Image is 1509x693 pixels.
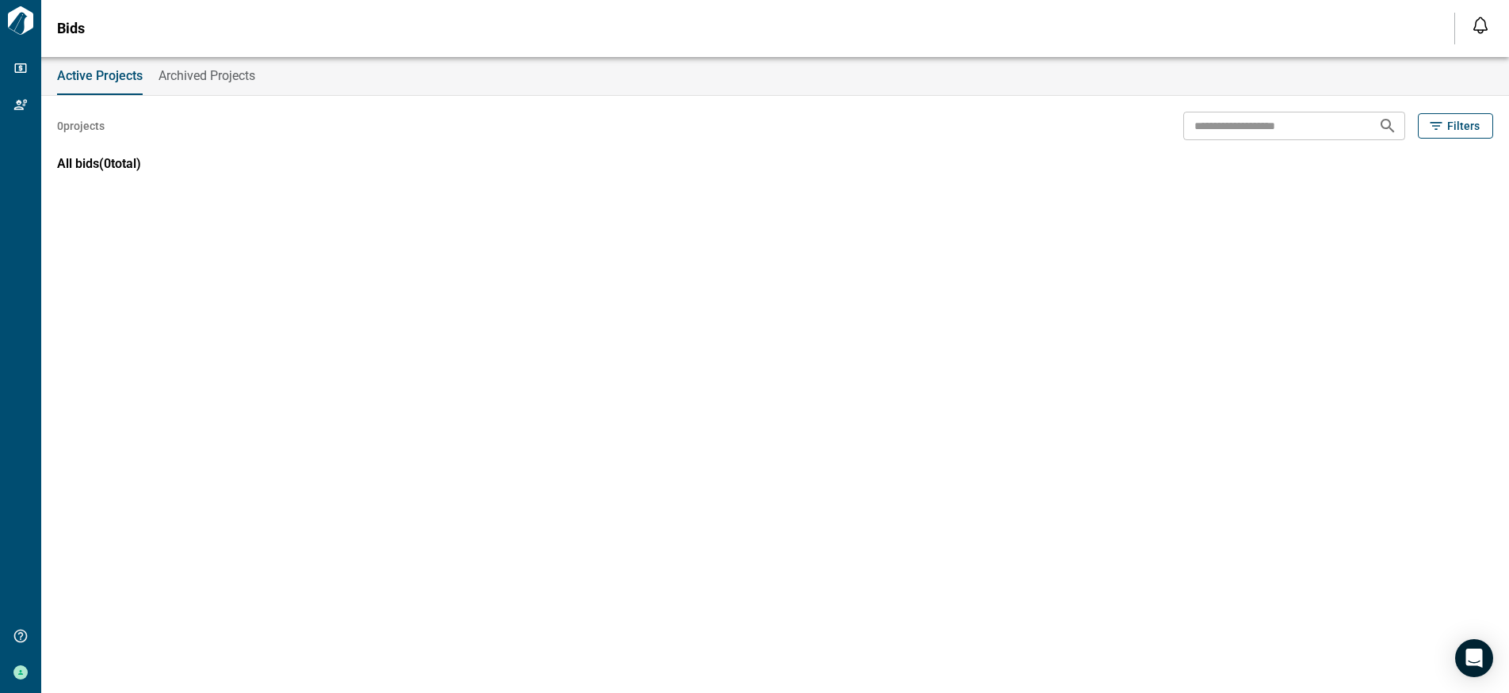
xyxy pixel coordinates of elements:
[57,156,141,171] span: All bids ( 0 total)
[1372,110,1404,142] button: Search projects
[1447,118,1480,134] span: Filters
[1455,639,1493,677] div: Open Intercom Messenger
[159,68,255,84] span: Archived Projects
[41,57,1509,95] div: base tabs
[57,21,85,36] span: Bids
[57,118,105,134] span: 0 projects
[57,68,143,84] span: Active Projects
[1468,13,1493,38] button: Open notification feed
[1418,113,1493,139] button: Filters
